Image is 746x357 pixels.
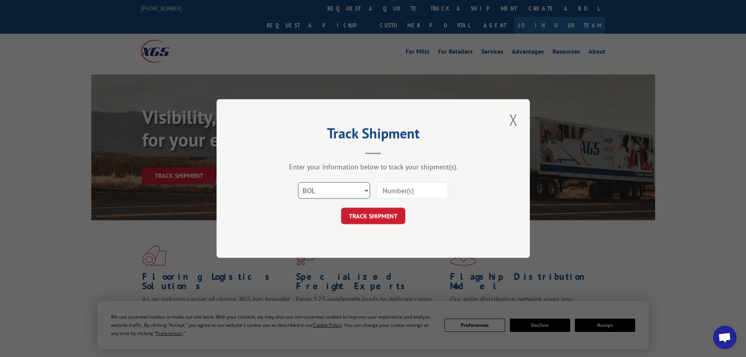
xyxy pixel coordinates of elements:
div: Enter your information below to track your shipment(s). [256,162,491,171]
button: TRACK SHIPMENT [341,208,405,224]
button: Close modal [507,109,520,130]
a: Open chat [713,326,737,349]
h2: Track Shipment [256,128,491,143]
input: Number(s) [376,182,448,199]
